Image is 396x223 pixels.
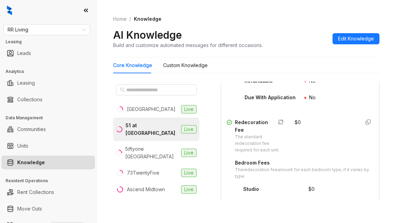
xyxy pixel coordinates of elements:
div: $ 0 [308,185,315,193]
span: Live [181,169,197,177]
div: Build and customize automated messages for different occasions. [113,41,263,49]
div: Core Knowledge [113,62,152,69]
h2: AI Knowledge [113,28,182,41]
div: Bedroom Fees [235,159,374,167]
div: 5iftyone [GEOGRAPHIC_DATA] [125,145,178,160]
span: Edit Knowledge [338,35,374,43]
h3: Data Management [6,115,96,121]
a: Rent Collections [17,185,54,199]
div: Due With Application [245,94,296,101]
div: 51 at [GEOGRAPHIC_DATA] [126,122,178,137]
div: Ascend Midtown [127,186,165,193]
span: RR Living [8,25,86,35]
li: Leads [1,46,95,60]
div: Studio [243,185,259,193]
h3: Resident Operations [6,178,96,184]
li: Rent Collections [1,185,95,199]
div: Custom Knowledge [163,62,208,69]
span: Knowledge [134,16,161,22]
div: 73TwentyFive [127,169,159,177]
li: Units [1,139,95,153]
span: search [120,87,125,92]
li: Communities [1,122,95,136]
li: / [129,15,131,23]
span: No [309,94,316,100]
a: Leasing [17,76,35,90]
li: Collections [1,93,95,106]
span: Live [181,185,197,194]
button: Edit Knowledge [333,33,379,44]
div: $ 0 [295,119,301,126]
a: Units [17,139,28,153]
span: Live [181,125,197,133]
a: Collections [17,93,42,106]
a: Communities [17,122,46,136]
li: Leasing [1,76,95,90]
li: Knowledge [1,156,95,169]
span: Live [181,149,197,157]
div: The redecoration fee amount for each bedroom type, if it varies by type. [235,167,374,180]
div: Redecoration Fee [235,119,286,134]
div: The standard redecoration fee required for each unit. [235,134,286,154]
a: Home [112,15,128,23]
div: [GEOGRAPHIC_DATA] [127,105,176,113]
a: Move Outs [17,202,42,216]
a: Leads [17,46,31,60]
h3: Leasing [6,39,96,45]
img: logo [7,6,12,15]
li: Move Outs [1,202,95,216]
h3: Analytics [6,68,96,75]
span: Live [181,105,197,113]
a: Knowledge [17,156,45,169]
